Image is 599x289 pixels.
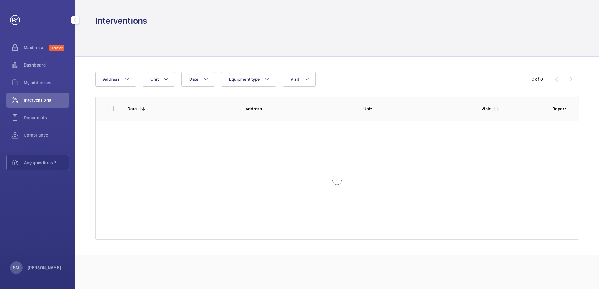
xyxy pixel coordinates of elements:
div: 0 of 0 [532,76,543,82]
p: Visit [482,106,491,112]
span: Visit [290,77,299,82]
span: Dashboard [24,62,69,68]
span: Any questions ? [24,160,69,166]
p: Date [128,106,137,112]
p: SM [13,265,19,271]
span: Equipment type [229,77,260,82]
button: Equipment type [221,72,277,87]
h1: Interventions [95,15,147,27]
button: Address [95,72,136,87]
span: Discover [49,45,64,51]
span: Compliance [24,132,69,138]
button: Visit [283,72,315,87]
button: Date [181,72,215,87]
span: My addresses [24,79,69,86]
span: Interventions [24,97,69,103]
p: Report [552,106,566,112]
p: [PERSON_NAME] [28,265,61,271]
button: Unit [143,72,175,87]
span: Unit [150,77,159,82]
span: Documents [24,114,69,121]
span: Address [103,77,120,82]
span: Date [189,77,198,82]
span: Maximize [24,44,49,51]
p: Unit [363,106,471,112]
p: Address [246,106,354,112]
